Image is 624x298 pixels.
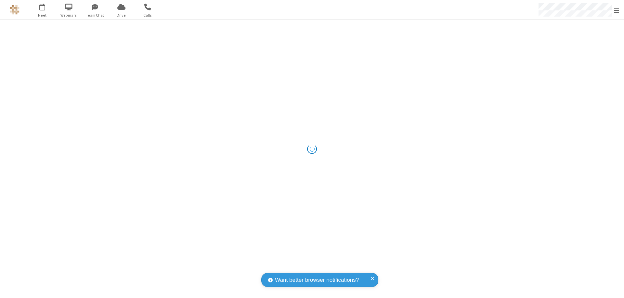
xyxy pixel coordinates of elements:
[83,12,107,18] span: Team Chat
[109,12,134,18] span: Drive
[10,5,19,15] img: QA Selenium DO NOT DELETE OR CHANGE
[57,12,81,18] span: Webinars
[30,12,55,18] span: Meet
[136,12,160,18] span: Calls
[275,276,359,284] span: Want better browser notifications?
